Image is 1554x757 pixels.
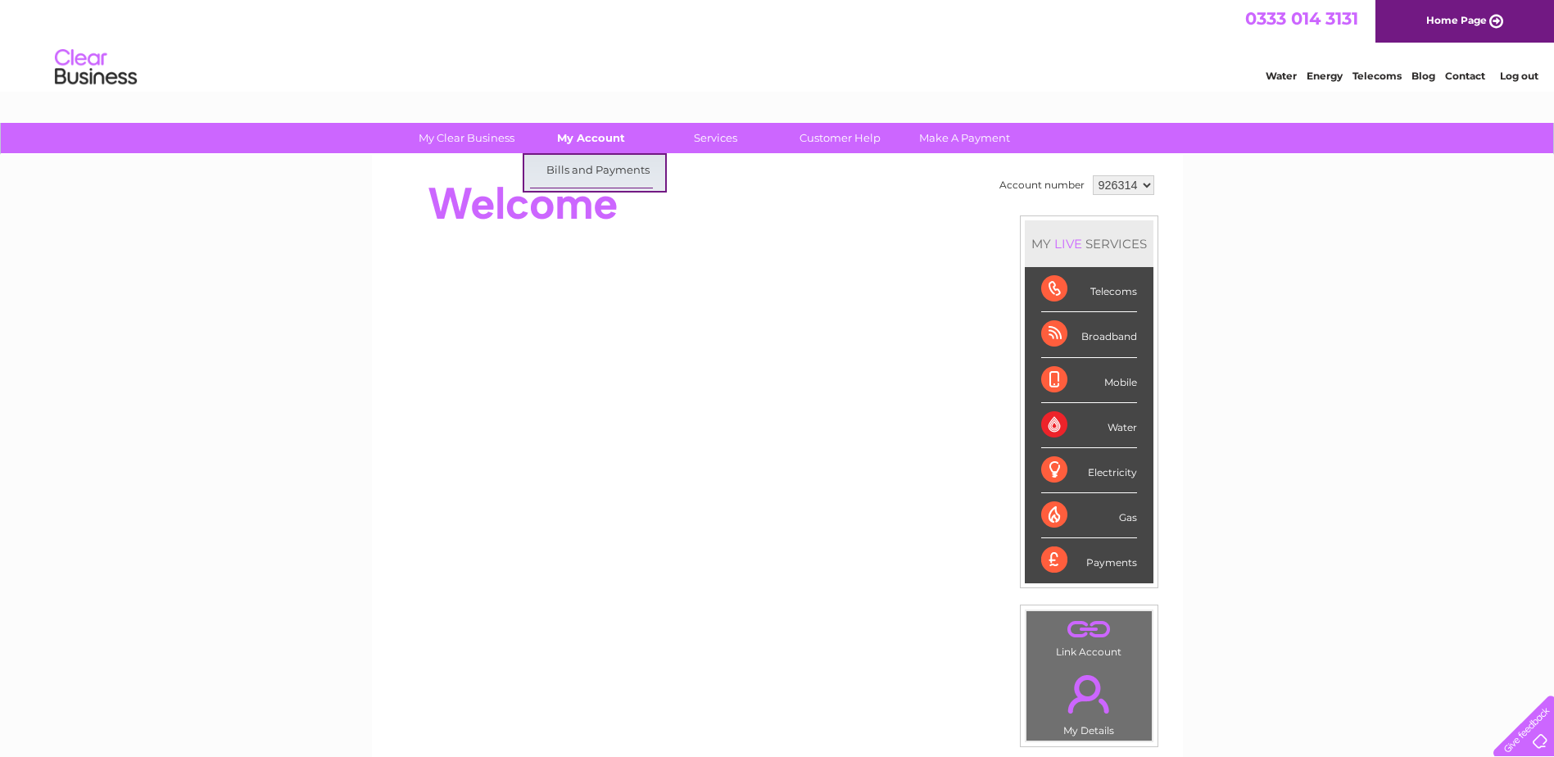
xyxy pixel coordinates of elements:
[1266,70,1297,82] a: Water
[1041,493,1137,538] div: Gas
[995,171,1089,199] td: Account number
[1031,615,1148,644] a: .
[1041,358,1137,403] div: Mobile
[1041,538,1137,582] div: Payments
[1245,8,1358,29] a: 0333 014 3131
[530,155,665,188] a: Bills and Payments
[399,123,534,153] a: My Clear Business
[648,123,783,153] a: Services
[54,43,138,93] img: logo.png
[1041,312,1137,357] div: Broadband
[530,188,665,221] a: Direct Debit
[523,123,659,153] a: My Account
[1041,448,1137,493] div: Electricity
[772,123,908,153] a: Customer Help
[1026,610,1153,662] td: Link Account
[1026,661,1153,741] td: My Details
[1411,70,1435,82] a: Blog
[1307,70,1343,82] a: Energy
[1041,267,1137,312] div: Telecoms
[1352,70,1402,82] a: Telecoms
[1025,220,1153,267] div: MY SERVICES
[897,123,1032,153] a: Make A Payment
[1041,403,1137,448] div: Water
[1051,236,1085,252] div: LIVE
[1031,665,1148,723] a: .
[1500,70,1538,82] a: Log out
[391,9,1165,79] div: Clear Business is a trading name of Verastar Limited (registered in [GEOGRAPHIC_DATA] No. 3667643...
[1445,70,1485,82] a: Contact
